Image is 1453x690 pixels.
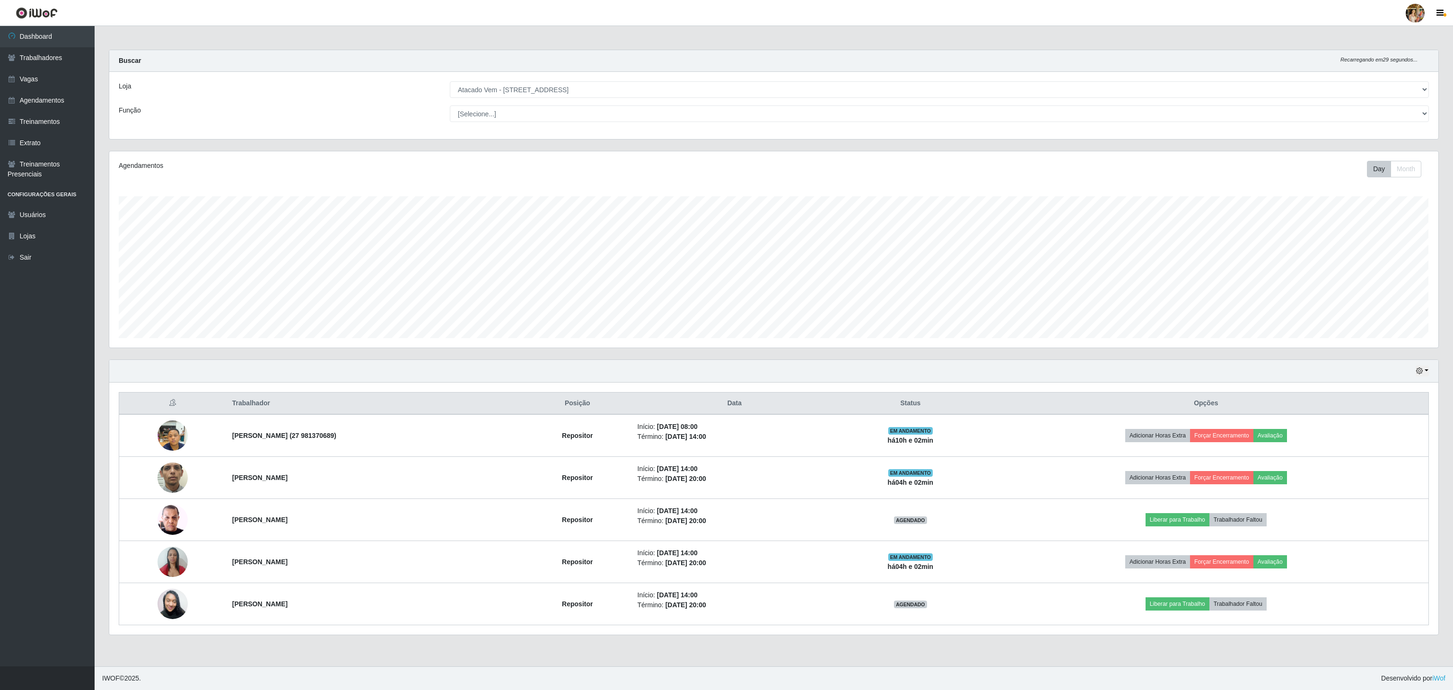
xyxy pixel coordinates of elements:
span: IWOF [102,674,120,682]
button: Day [1367,161,1391,177]
li: Início: [638,422,832,432]
label: Loja [119,81,131,91]
img: 1752502072081.jpeg [158,499,188,540]
button: Adicionar Horas Extra [1125,471,1190,484]
img: CoreUI Logo [16,7,58,19]
th: Posição [523,393,631,415]
li: Término: [638,516,832,526]
label: Função [119,105,141,115]
strong: Repositor [562,474,593,481]
button: Adicionar Horas Extra [1125,429,1190,442]
strong: [PERSON_NAME] [232,474,288,481]
button: Avaliação [1253,429,1287,442]
button: Forçar Encerramento [1190,429,1253,442]
strong: Repositor [562,516,593,524]
button: Forçar Encerramento [1190,471,1253,484]
time: [DATE] 14:00 [665,433,706,440]
li: Início: [638,464,832,474]
button: Adicionar Horas Extra [1125,555,1190,568]
img: 1756255536814.jpeg [158,584,188,624]
strong: [PERSON_NAME] [232,600,288,608]
th: Status [837,393,984,415]
button: Avaliação [1253,471,1287,484]
strong: [PERSON_NAME] [232,516,288,524]
span: AGENDADO [894,601,927,608]
img: 1753374909353.jpeg [158,542,188,582]
span: Desenvolvido por [1381,673,1445,683]
li: Término: [638,432,832,442]
time: [DATE] 14:00 [657,591,698,599]
button: Liberar para Trabalho [1146,513,1209,526]
div: Toolbar with button groups [1367,161,1429,177]
div: First group [1367,161,1421,177]
strong: Buscar [119,57,141,64]
button: Trabalhador Faltou [1209,513,1267,526]
strong: Repositor [562,432,593,439]
span: EM ANDAMENTO [888,553,933,561]
time: [DATE] 20:00 [665,559,706,567]
th: Opções [984,393,1429,415]
time: [DATE] 20:00 [665,475,706,482]
span: © 2025 . [102,673,141,683]
strong: há 10 h e 02 min [888,437,934,444]
th: Data [632,393,838,415]
time: [DATE] 14:00 [657,465,698,472]
li: Término: [638,474,832,484]
li: Término: [638,600,832,610]
time: [DATE] 20:00 [665,601,706,609]
button: Trabalhador Faltou [1209,597,1267,611]
time: [DATE] 20:00 [665,517,706,524]
img: 1747894818332.jpeg [158,444,188,511]
li: Início: [638,590,832,600]
strong: [PERSON_NAME] (27 981370689) [232,432,336,439]
time: [DATE] 08:00 [657,423,698,430]
i: Recarregando em 29 segundos... [1340,57,1418,62]
span: EM ANDAMENTO [888,427,933,435]
li: Início: [638,506,832,516]
time: [DATE] 14:00 [657,549,698,557]
div: Agendamentos [119,161,656,171]
strong: Repositor [562,558,593,566]
th: Trabalhador [227,393,523,415]
li: Término: [638,558,832,568]
time: [DATE] 14:00 [657,507,698,515]
button: Liberar para Trabalho [1146,597,1209,611]
img: 1755367565245.jpeg [158,415,188,455]
strong: há 04 h e 02 min [888,479,934,486]
button: Month [1391,161,1421,177]
button: Forçar Encerramento [1190,555,1253,568]
li: Início: [638,548,832,558]
span: EM ANDAMENTO [888,469,933,477]
strong: Repositor [562,600,593,608]
span: AGENDADO [894,516,927,524]
button: Avaliação [1253,555,1287,568]
a: iWof [1432,674,1445,682]
strong: há 04 h e 02 min [888,563,934,570]
strong: [PERSON_NAME] [232,558,288,566]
